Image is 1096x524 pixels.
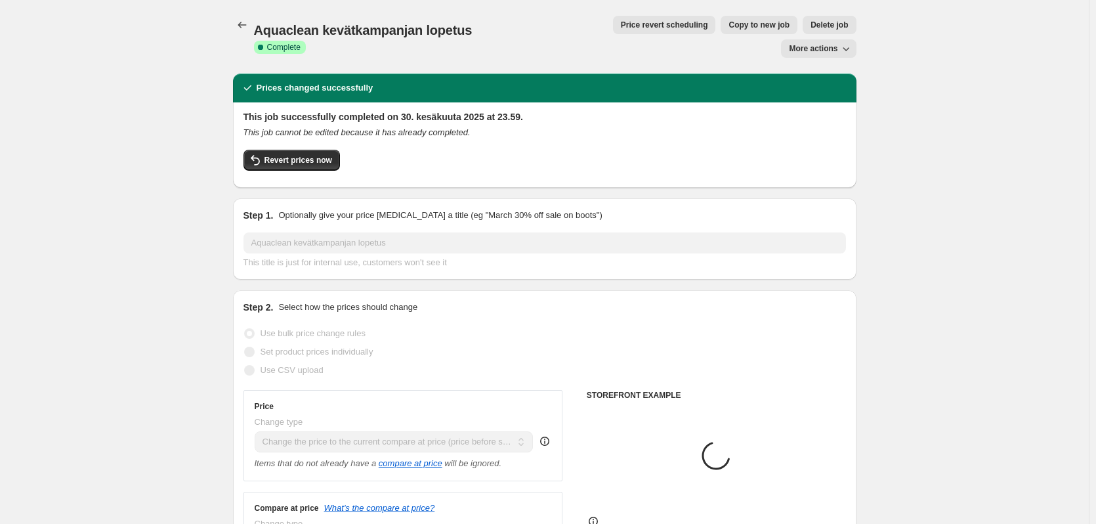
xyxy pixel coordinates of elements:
[243,150,340,171] button: Revert prices now
[243,257,447,267] span: This title is just for internal use, customers won't see it
[811,20,848,30] span: Delete job
[538,435,551,448] div: help
[243,127,471,137] i: This job cannot be edited because it has already completed.
[721,16,797,34] button: Copy to new job
[254,23,473,37] span: Aquaclean kevätkampanjan lopetus
[444,458,501,468] i: will be ignored.
[261,365,324,375] span: Use CSV upload
[243,301,274,314] h2: Step 2.
[233,16,251,34] button: Price change jobs
[613,16,716,34] button: Price revert scheduling
[728,20,790,30] span: Copy to new job
[243,232,846,253] input: 30% off holiday sale
[803,16,856,34] button: Delete job
[243,110,846,123] h2: This job successfully completed on 30. kesäkuuta 2025 at 23.59.
[255,503,319,513] h3: Compare at price
[789,43,837,54] span: More actions
[255,417,303,427] span: Change type
[267,42,301,53] span: Complete
[243,209,274,222] h2: Step 1.
[257,81,373,95] h2: Prices changed successfully
[324,503,435,513] button: What's the compare at price?
[278,209,602,222] p: Optionally give your price [MEDICAL_DATA] a title (eg "March 30% off sale on boots")
[255,401,274,412] h3: Price
[379,458,442,468] button: compare at price
[264,155,332,165] span: Revert prices now
[621,20,708,30] span: Price revert scheduling
[587,390,846,401] h6: STOREFRONT EXAMPLE
[255,458,377,468] i: Items that do not already have a
[261,347,373,357] span: Set product prices individually
[781,39,856,58] button: More actions
[261,328,366,338] span: Use bulk price change rules
[278,301,417,314] p: Select how the prices should change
